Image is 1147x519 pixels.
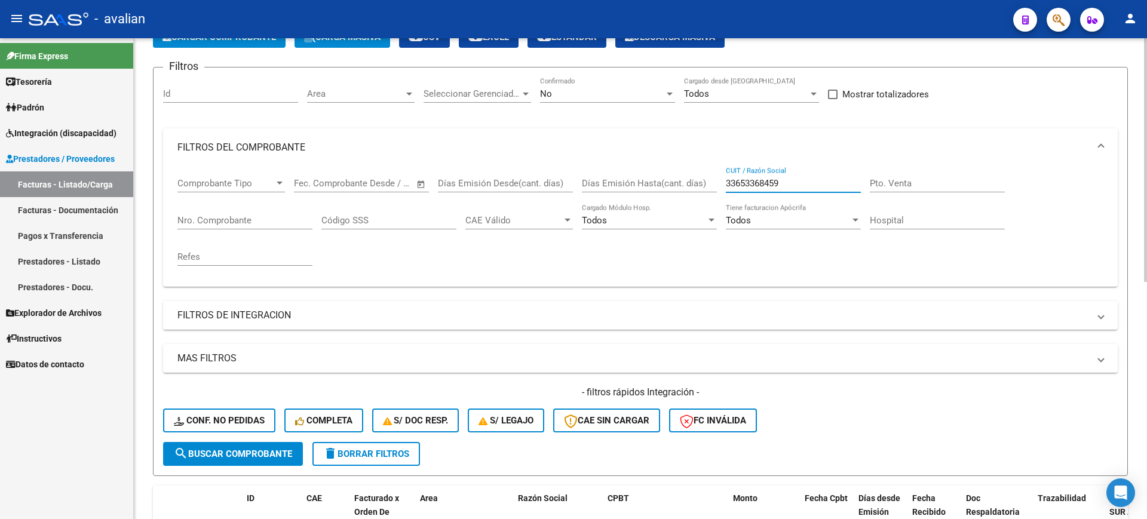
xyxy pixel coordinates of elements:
[354,493,399,517] span: Facturado x Orden De
[582,215,607,226] span: Todos
[966,493,1020,517] span: Doc Respaldatoria
[669,409,757,432] button: FC Inválida
[1038,493,1086,503] span: Trazabilidad
[6,306,102,320] span: Explorador de Archivos
[163,442,303,466] button: Buscar Comprobante
[163,386,1118,399] h4: - filtros rápidos Integración -
[163,128,1118,167] mat-expansion-panel-header: FILTROS DEL COMPROBANTE
[295,415,352,426] span: Completa
[174,415,265,426] span: Conf. no pedidas
[344,178,401,189] input: End date
[163,344,1118,373] mat-expansion-panel-header: MAS FILTROS
[177,141,1089,154] mat-panel-title: FILTROS DEL COMPROBANTE
[424,88,520,99] span: Seleccionar Gerenciador
[420,493,438,503] span: Area
[174,446,188,460] mat-icon: search
[247,493,254,503] span: ID
[383,415,449,426] span: S/ Doc Resp.
[608,493,629,503] span: CPBT
[177,309,1089,322] mat-panel-title: FILTROS DE INTEGRACION
[564,415,649,426] span: CAE SIN CARGAR
[6,50,68,63] span: Firma Express
[294,178,333,189] input: Start date
[307,88,404,99] span: Area
[540,88,552,99] span: No
[163,409,275,432] button: Conf. no pedidas
[174,449,292,459] span: Buscar Comprobante
[284,409,363,432] button: Completa
[553,409,660,432] button: CAE SIN CARGAR
[94,6,145,32] span: - avalian
[323,446,338,460] mat-icon: delete
[465,215,562,226] span: CAE Válido
[177,352,1089,365] mat-panel-title: MAS FILTROS
[10,11,24,26] mat-icon: menu
[163,58,204,75] h3: Filtros
[468,409,544,432] button: S/ legajo
[6,127,116,140] span: Integración (discapacidad)
[6,332,62,345] span: Instructivos
[323,449,409,459] span: Borrar Filtros
[912,493,946,517] span: Fecha Recibido
[163,167,1118,287] div: FILTROS DEL COMPROBANTE
[6,152,115,165] span: Prestadores / Proveedores
[409,32,440,42] span: CSV
[733,493,757,503] span: Monto
[6,75,52,88] span: Tesorería
[6,101,44,114] span: Padrón
[842,87,929,102] span: Mostrar totalizadores
[537,32,597,42] span: Estandar
[518,493,568,503] span: Razón Social
[805,493,848,503] span: Fecha Cpbt
[1123,11,1137,26] mat-icon: person
[306,493,322,503] span: CAE
[858,493,900,517] span: Días desde Emisión
[680,415,746,426] span: FC Inválida
[1106,478,1135,507] div: Open Intercom Messenger
[163,301,1118,330] mat-expansion-panel-header: FILTROS DE INTEGRACION
[479,415,533,426] span: S/ legajo
[726,215,751,226] span: Todos
[468,32,509,42] span: EXCEL
[415,177,428,191] button: Open calendar
[312,442,420,466] button: Borrar Filtros
[177,178,274,189] span: Comprobante Tipo
[372,409,459,432] button: S/ Doc Resp.
[684,88,709,99] span: Todos
[6,358,84,371] span: Datos de contacto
